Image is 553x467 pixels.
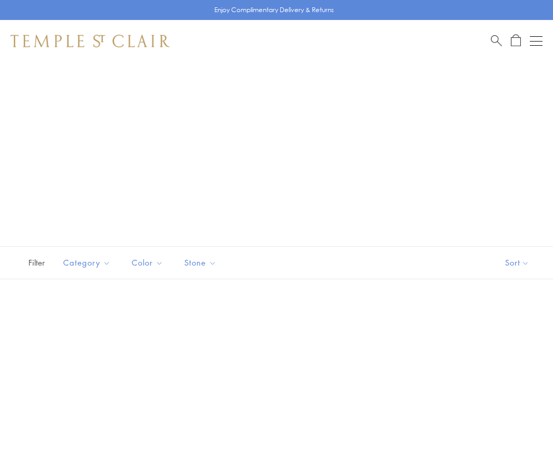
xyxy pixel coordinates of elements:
[55,251,118,275] button: Category
[179,256,224,269] span: Stone
[126,256,171,269] span: Color
[481,247,553,279] button: Show sort by
[11,35,170,47] img: Temple St. Clair
[491,34,502,47] a: Search
[530,35,542,47] button: Open navigation
[176,251,224,275] button: Stone
[124,251,171,275] button: Color
[214,5,334,15] p: Enjoy Complimentary Delivery & Returns
[511,34,521,47] a: Open Shopping Bag
[58,256,118,269] span: Category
